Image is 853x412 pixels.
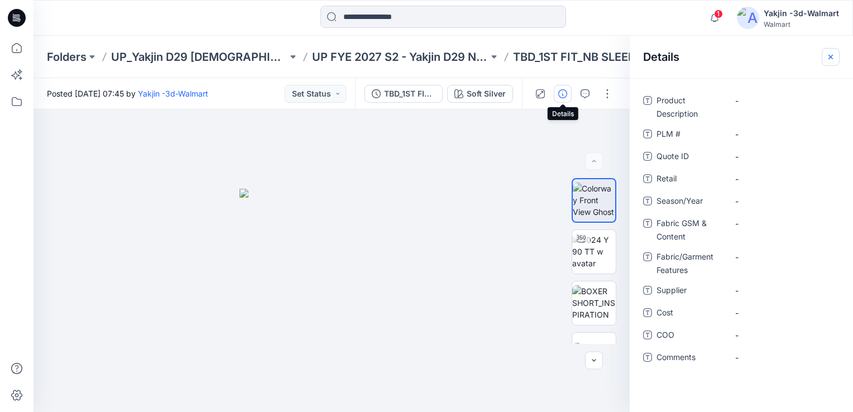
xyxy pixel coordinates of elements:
[656,284,723,299] span: Supplier
[735,285,832,296] span: -
[384,88,435,100] div: TBD_1ST FIT_NB SLEEPWEAR BOXER
[554,85,572,103] button: Details
[572,285,616,320] img: BOXER SHORT_INSPIRATION
[643,50,679,64] h2: Details
[656,150,723,165] span: Quote ID
[735,352,832,363] span: -
[572,343,616,366] img: Front Ghost
[656,306,723,322] span: Cost
[735,195,832,207] span: -
[656,351,723,366] span: Comments
[447,85,513,103] button: Soft Silver
[138,89,208,98] a: Yakjin -3d-Walmart
[735,218,832,229] span: -
[714,9,723,18] span: 1
[111,49,287,65] a: UP_Yakjin D29 [DEMOGRAPHIC_DATA] Sleep
[737,7,759,29] img: avatar
[735,251,832,263] span: -
[764,7,839,20] div: Yakjin -3d-Walmart
[764,20,839,28] div: Walmart
[656,217,723,243] span: Fabric GSM & Content
[656,127,723,143] span: PLM #
[656,94,723,121] span: Product Description
[735,329,832,341] span: -
[656,172,723,188] span: Retail
[735,128,832,140] span: -
[312,49,488,65] a: UP FYE 2027 S2 - Yakjin D29 NOBO [DEMOGRAPHIC_DATA] Sleepwear
[47,49,87,65] a: Folders
[735,95,832,107] span: -
[513,49,689,65] p: TBD_1ST FIT_NB SLEEPWEAR BOXER
[656,328,723,344] span: COO
[735,151,832,162] span: -
[656,250,723,277] span: Fabric/Garment Features
[467,88,506,100] div: Soft Silver
[365,85,443,103] button: TBD_1ST FIT_NB SLEEPWEAR BOXER
[239,189,424,412] img: eyJhbGciOiJIUzI1NiIsImtpZCI6IjAiLCJzbHQiOiJzZXMiLCJ0eXAiOiJKV1QifQ.eyJkYXRhIjp7InR5cGUiOiJzdG9yYW...
[656,194,723,210] span: Season/Year
[572,234,616,269] img: 2024 Y 90 TT w avatar
[573,183,615,218] img: Colorway Front View Ghost
[735,307,832,319] span: -
[47,88,208,99] span: Posted [DATE] 07:45 by
[735,173,832,185] span: -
